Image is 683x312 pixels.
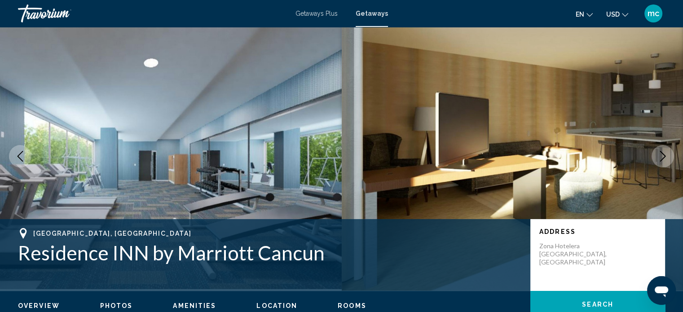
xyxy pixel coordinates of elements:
[582,301,613,308] span: Search
[295,10,338,17] a: Getaways Plus
[647,276,676,305] iframe: Button to launch messaging window
[338,302,366,310] button: Rooms
[9,145,31,167] button: Previous image
[576,8,593,21] button: Change language
[606,8,628,21] button: Change currency
[642,4,665,23] button: User Menu
[648,9,659,18] span: mc
[18,302,60,310] button: Overview
[576,11,584,18] span: en
[173,302,216,310] button: Amenities
[539,228,656,235] p: Address
[18,4,286,22] a: Travorium
[100,302,133,310] button: Photos
[256,302,297,310] button: Location
[33,230,191,237] span: [GEOGRAPHIC_DATA], [GEOGRAPHIC_DATA]
[356,10,388,17] a: Getaways
[539,242,611,266] p: Zona Hotelera [GEOGRAPHIC_DATA], [GEOGRAPHIC_DATA]
[606,11,620,18] span: USD
[652,145,674,167] button: Next image
[18,241,521,264] h1: Residence INN by Marriott Cancun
